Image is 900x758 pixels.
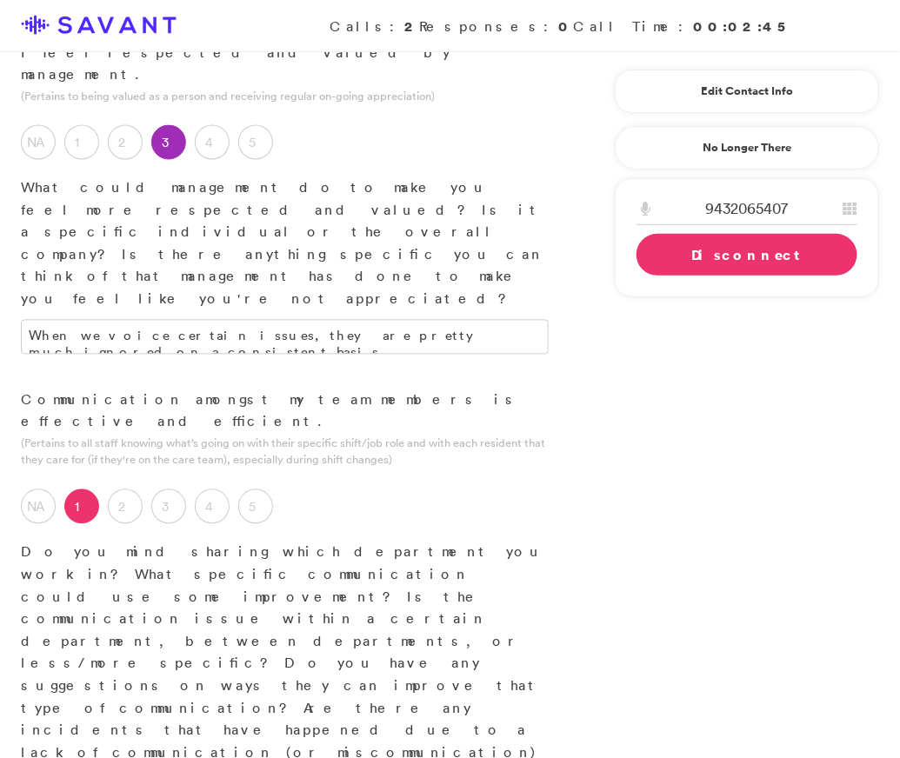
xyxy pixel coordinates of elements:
[21,389,549,434] p: Communication amongst my team members is effective and efficient.
[238,489,273,524] label: 5
[693,17,792,36] strong: 00:02:45
[21,125,56,160] label: NA
[64,125,99,160] label: 1
[615,126,879,170] a: No Longer There
[558,17,573,36] strong: 0
[108,489,143,524] label: 2
[21,88,549,104] p: (Pertains to being valued as a person and receiving regular on-going appreciation)
[21,489,56,524] label: NA
[21,42,549,86] p: I feel respected and valued by management.
[195,489,230,524] label: 4
[238,125,273,160] label: 5
[21,436,549,469] p: (Pertains to all staff knowing what’s going on with their specific shift/job role and with each r...
[151,489,186,524] label: 3
[108,125,143,160] label: 2
[637,234,857,276] a: Disconnect
[64,489,99,524] label: 1
[21,177,549,311] p: What could management do to make you feel more respected and valued? Is it a specific individual ...
[195,125,230,160] label: 4
[637,77,857,105] a: Edit Contact Info
[404,17,419,36] strong: 2
[151,125,186,160] label: 3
